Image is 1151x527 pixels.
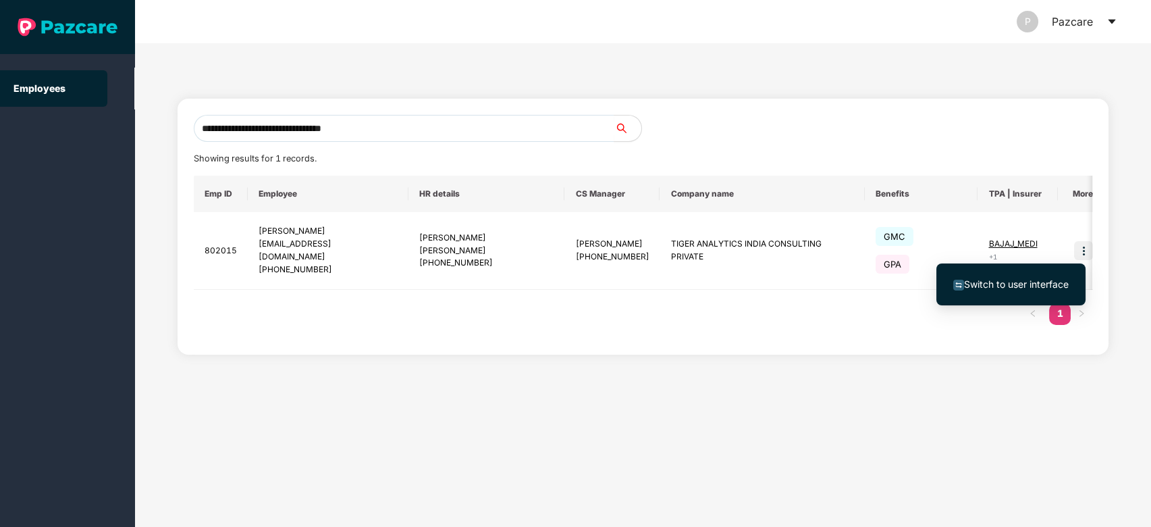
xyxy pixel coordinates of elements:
[259,225,398,238] div: [PERSON_NAME]
[419,257,554,270] div: [PHONE_NUMBER]
[964,278,1069,290] span: Switch to user interface
[248,176,408,212] th: Employee
[876,255,909,274] span: GPA
[978,176,1058,212] th: TPA | Insurer
[988,253,996,261] span: + 1
[1058,176,1103,212] th: More
[408,176,565,212] th: HR details
[953,280,964,291] img: svg+xml;base64,PHN2ZyB4bWxucz0iaHR0cDovL3d3dy53My5vcmcvMjAwMC9zdmciIHdpZHRoPSIxNiIgaGVpZ2h0PSIxNi...
[660,212,865,290] td: TIGER ANALYTICS INDIA CONSULTING PRIVATE
[259,238,398,263] div: [EMAIL_ADDRESS][DOMAIN_NAME]
[575,238,649,251] div: [PERSON_NAME]
[1074,241,1093,260] img: icon
[194,176,248,212] th: Emp ID
[865,176,978,212] th: Benefits
[564,176,660,212] th: CS Manager
[876,227,913,246] span: GMC
[14,82,65,94] a: Employees
[259,263,398,276] div: [PHONE_NUMBER]
[1025,11,1031,32] span: P
[614,115,642,142] button: search
[614,123,641,134] span: search
[988,239,1037,249] span: BAJAJ_MEDI
[194,212,248,290] td: 802015
[419,232,554,257] div: [PERSON_NAME] [PERSON_NAME]
[1106,16,1117,27] span: caret-down
[575,251,649,263] div: [PHONE_NUMBER]
[194,153,317,164] span: Showing results for 1 records.
[660,176,865,212] th: Company name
